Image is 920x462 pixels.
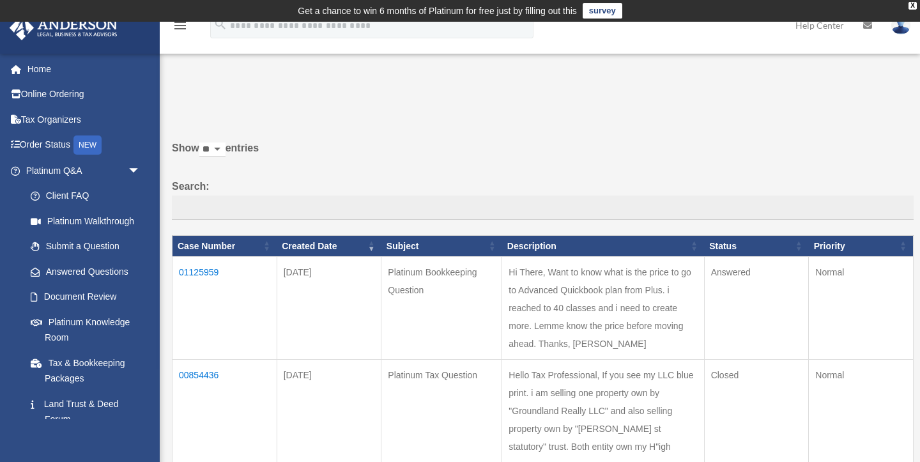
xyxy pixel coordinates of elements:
[908,2,917,10] div: close
[502,235,704,257] th: Description: activate to sort column ascending
[172,257,277,360] td: 01125959
[704,235,809,257] th: Status: activate to sort column ascending
[277,257,381,360] td: [DATE]
[9,56,160,82] a: Home
[891,16,910,35] img: User Pic
[9,107,160,132] a: Tax Organizers
[18,350,153,391] a: Tax & Bookkeeping Packages
[172,22,188,33] a: menu
[172,178,914,220] label: Search:
[381,257,502,360] td: Platinum Bookkeeping Question
[73,135,102,155] div: NEW
[18,284,153,310] a: Document Review
[18,309,153,350] a: Platinum Knowledge Room
[128,158,153,184] span: arrow_drop_down
[199,142,226,157] select: Showentries
[9,132,160,158] a: Order StatusNEW
[502,257,704,360] td: Hi There, Want to know what is the price to go to Advanced Quickbook plan from Plus. i reached to...
[18,183,153,209] a: Client FAQ
[298,3,577,19] div: Get a chance to win 6 months of Platinum for free just by filling out this
[172,139,914,170] label: Show entries
[172,196,914,220] input: Search:
[9,158,153,183] a: Platinum Q&Aarrow_drop_down
[18,259,147,284] a: Answered Questions
[172,18,188,33] i: menu
[172,235,277,257] th: Case Number: activate to sort column ascending
[277,235,381,257] th: Created Date: activate to sort column ascending
[18,234,153,259] a: Submit a Question
[704,257,809,360] td: Answered
[809,235,914,257] th: Priority: activate to sort column ascending
[9,82,160,107] a: Online Ordering
[809,257,914,360] td: Normal
[213,17,227,31] i: search
[6,15,121,40] img: Anderson Advisors Platinum Portal
[381,235,502,257] th: Subject: activate to sort column ascending
[583,3,622,19] a: survey
[18,391,153,432] a: Land Trust & Deed Forum
[18,208,153,234] a: Platinum Walkthrough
